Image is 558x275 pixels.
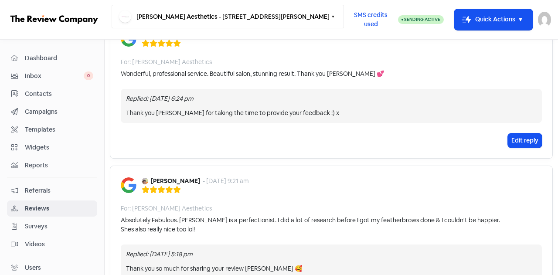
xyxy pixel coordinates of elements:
[84,71,93,80] span: 0
[454,9,533,30] button: Quick Actions
[7,68,97,84] a: Inbox 0
[121,216,500,234] div: Absolutely Fabulous. [PERSON_NAME] is a perfectionist. I did a lot of research before I got my fe...
[25,54,93,63] span: Dashboard
[126,109,537,118] div: Thank you [PERSON_NAME] for taking the time to provide your feedback :) x
[25,240,93,249] span: Videos
[203,177,249,186] div: - [DATE] 9:21 am
[7,86,97,102] a: Contacts
[7,157,97,173] a: Reports
[112,5,344,28] button: [PERSON_NAME] Aesthetics - [STREET_ADDRESS][PERSON_NAME]
[538,12,551,27] img: User
[25,89,93,98] span: Contacts
[25,125,93,134] span: Templates
[121,204,212,213] div: For: [PERSON_NAME] Aesthetics
[25,263,41,272] div: Users
[7,236,97,252] a: Videos
[7,104,97,120] a: Campaigns
[7,200,97,217] a: Reviews
[126,250,193,258] i: Replied: [DATE] 5:18 pm
[25,161,93,170] span: Reports
[7,218,97,234] a: Surveys
[25,71,84,81] span: Inbox
[508,133,542,148] button: Edit reply
[7,50,97,66] a: Dashboard
[351,10,391,29] span: SMS credits used
[398,14,444,25] a: Sending Active
[121,69,384,78] div: Wonderful, professional service. Beautiful salon, stunning result. Thank you [PERSON_NAME] 💕
[126,95,194,102] i: Replied: [DATE] 6:24 pm
[25,222,93,231] span: Surveys
[121,177,136,193] img: Image
[7,139,97,156] a: Widgets
[25,143,93,152] span: Widgets
[7,183,97,199] a: Referrals
[404,17,440,22] span: Sending Active
[7,122,97,138] a: Templates
[25,204,93,213] span: Reviews
[344,14,398,24] a: SMS credits used
[25,186,93,195] span: Referrals
[121,58,212,67] div: For: [PERSON_NAME] Aesthetics
[142,178,148,184] img: Avatar
[151,177,200,186] b: [PERSON_NAME]
[25,107,93,116] span: Campaigns
[126,264,537,273] div: Thank you so much for sharing your review [PERSON_NAME] 🥰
